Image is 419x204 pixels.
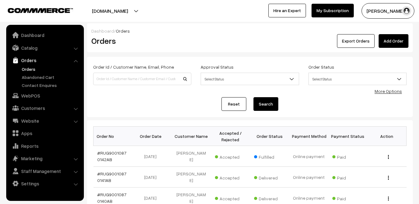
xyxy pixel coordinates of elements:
img: Menu [388,155,389,159]
td: [PERSON_NAME] [172,146,211,167]
a: Dashboard [91,28,114,34]
button: [DOMAIN_NAME] [70,3,150,19]
a: Customers [8,102,82,114]
a: My Subscription [312,4,354,17]
button: Export Orders [337,34,375,48]
a: Reports [8,140,82,152]
th: Order Status [250,127,289,146]
a: More Options [375,88,402,94]
span: Select Status [309,74,406,84]
td: Online payment [289,146,328,167]
a: Orders [8,55,82,66]
th: Order No [93,127,133,146]
span: Fulfilled [254,152,285,160]
th: Accepted / Rejected [211,127,250,146]
a: Hire an Expert [268,4,306,17]
a: Catalog [8,42,82,53]
th: Customer Name [172,127,211,146]
th: Action [367,127,407,146]
span: Accepted [215,194,246,202]
a: Add Order [379,34,408,48]
span: Select Status [308,73,407,85]
span: Select Status [201,74,298,84]
th: Order Date [133,127,172,146]
a: #RUG90010870140AB [97,192,126,204]
span: Paid [332,194,363,202]
a: #RUG90010870141AB [97,171,126,183]
a: WebPOS [8,90,82,101]
img: COMMMERCE [8,8,73,13]
a: Settings [8,178,82,189]
img: Menu [388,197,389,201]
button: [PERSON_NAME] [362,3,414,19]
a: Abandoned Cart [20,74,82,80]
h2: Orders [91,36,191,46]
span: Paid [332,152,363,160]
span: Accepted [215,173,246,181]
td: Online payment [289,167,328,188]
a: Orders [20,66,82,72]
th: Payment Status [328,127,367,146]
span: Delivered [254,194,285,202]
input: Order Id / Customer Name / Customer Email / Customer Phone [93,73,191,85]
span: Delivered [254,173,285,181]
span: Select Status [201,73,299,85]
div: / [91,28,408,34]
a: COMMMERCE [8,6,62,14]
td: [DATE] [133,146,172,167]
span: Paid [332,173,363,181]
a: Contact Enquires [20,82,82,88]
th: Payment Method [289,127,328,146]
td: [DATE] [133,167,172,188]
label: Order Id / Customer Name, Email, Phone [93,64,174,70]
label: Approval Status [201,64,234,70]
a: Staff Management [8,165,82,177]
button: Search [253,97,278,111]
span: Accepted [215,152,246,160]
img: Menu [388,176,389,180]
label: Order Status [308,64,334,70]
td: [PERSON_NAME] [172,167,211,188]
a: Website [8,115,82,126]
a: Dashboard [8,29,82,41]
a: #RUG90010870142AB [97,150,126,162]
a: Marketing [8,153,82,164]
img: user [402,6,411,16]
a: Apps [8,128,82,139]
span: Orders [116,28,130,34]
a: Reset [221,97,246,111]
